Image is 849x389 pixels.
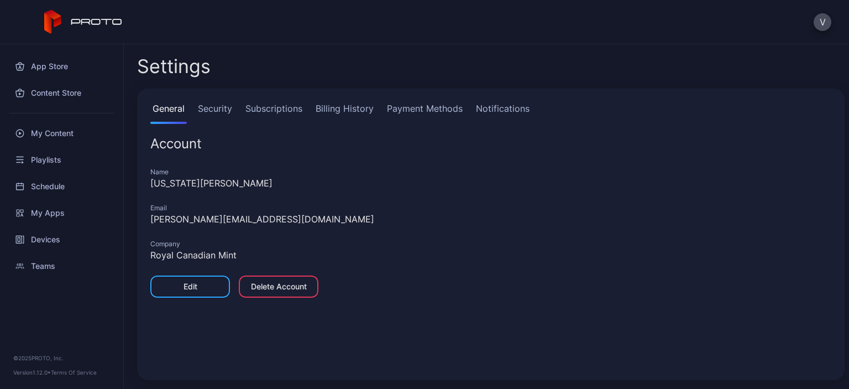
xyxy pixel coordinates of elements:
a: Security [196,102,234,124]
div: © 2025 PROTO, Inc. [13,354,110,362]
div: Name [150,168,831,177]
a: Content Store [7,80,117,106]
div: Edit [184,282,197,291]
div: [US_STATE][PERSON_NAME] [150,177,831,190]
a: My Apps [7,200,117,226]
div: Email [150,204,831,212]
div: Company [150,240,831,248]
a: Devices [7,226,117,253]
h2: Settings [137,56,211,76]
a: My Content [7,120,117,147]
a: Subscriptions [243,102,305,124]
button: Delete Account [239,276,318,298]
a: Teams [7,253,117,279]
a: Schedule [7,173,117,200]
a: Playlists [7,147,117,173]
a: Notifications [474,102,532,124]
button: Edit [150,276,230,298]
a: General [150,102,187,124]
a: Terms Of Service [51,369,97,376]
a: Payment Methods [385,102,465,124]
a: Billing History [313,102,376,124]
div: [PERSON_NAME][EMAIL_ADDRESS][DOMAIN_NAME] [150,212,831,226]
div: Delete Account [251,282,307,291]
button: V [814,13,831,31]
a: App Store [7,53,117,80]
div: Account [150,137,831,151]
span: Version 1.12.0 • [13,369,51,376]
div: Royal Canadian Mint [150,248,831,262]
